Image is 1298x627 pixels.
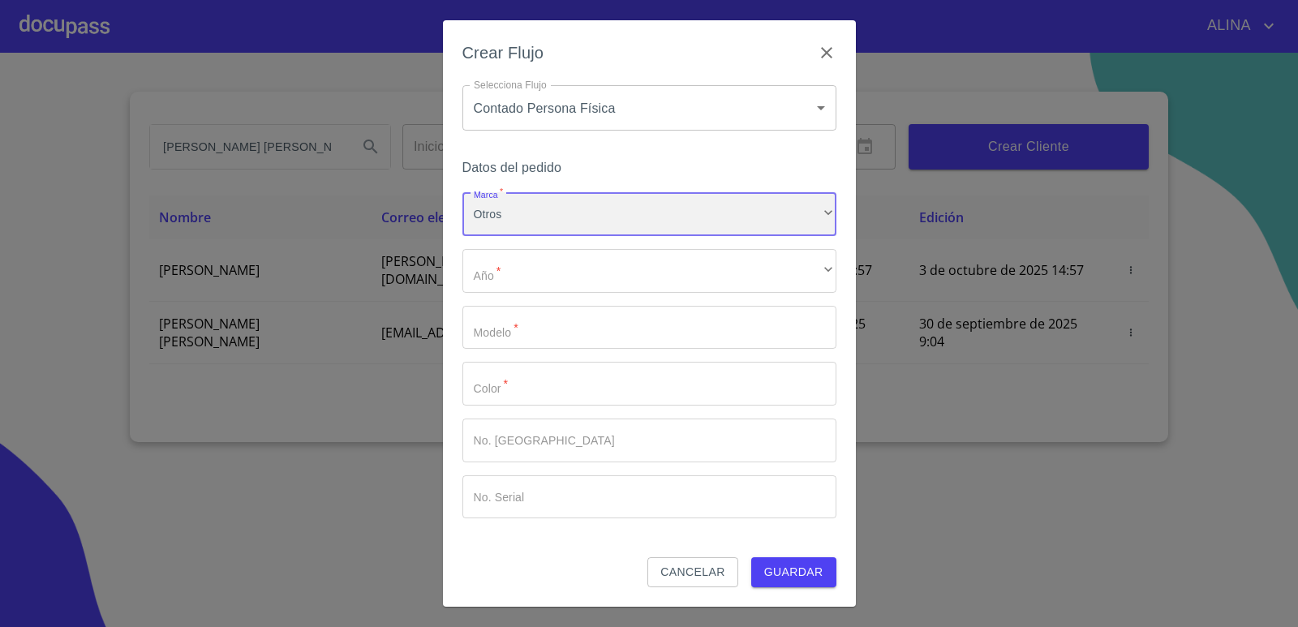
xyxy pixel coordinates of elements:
h6: Crear Flujo [462,40,544,66]
div: ​ [462,249,836,293]
span: Guardar [764,562,823,582]
button: Guardar [751,557,836,587]
button: Cancelar [647,557,737,587]
h6: Datos del pedido [462,157,836,179]
span: Cancelar [660,562,724,582]
div: Otros [462,192,836,236]
div: Contado Persona Física [462,85,836,131]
